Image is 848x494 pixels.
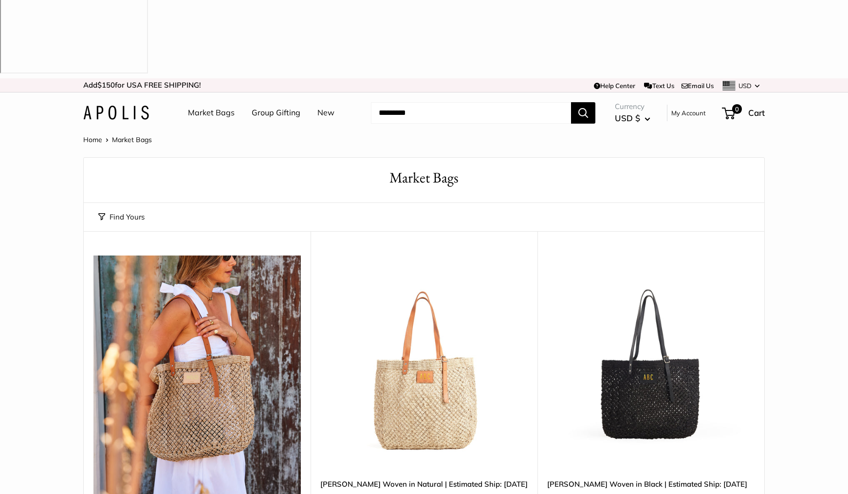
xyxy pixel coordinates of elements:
[738,82,752,90] span: USD
[547,256,755,463] a: Mercado Woven in Black | Estimated Ship: Oct. 19thMercado Woven in Black | Estimated Ship: Oct. 19th
[615,113,640,123] span: USD $
[97,80,115,90] span: $150
[98,167,750,188] h1: Market Bags
[252,106,300,120] a: Group Gifting
[83,106,149,120] img: Apolis
[615,100,650,113] span: Currency
[320,256,528,463] a: Mercado Woven in Natural | Estimated Ship: Oct. 19thMercado Woven in Natural | Estimated Ship: Oc...
[748,108,765,118] span: Cart
[320,256,528,463] img: Mercado Woven in Natural | Estimated Ship: Oct. 19th
[732,104,742,114] span: 0
[682,82,714,90] a: Email Us
[320,478,528,490] a: [PERSON_NAME] Woven in Natural | Estimated Ship: [DATE]
[371,102,571,124] input: Search...
[723,105,765,121] a: 0 Cart
[644,82,674,90] a: Text Us
[83,135,102,144] a: Home
[571,102,595,124] button: Search
[83,77,201,93] a: Add$150for USA FREE SHIPPING!
[615,110,650,126] button: USD $
[83,133,152,146] nav: Breadcrumb
[594,82,635,90] a: Help Center
[98,210,145,224] button: Find Yours
[547,478,755,490] a: [PERSON_NAME] Woven in Black | Estimated Ship: [DATE]
[547,256,755,463] img: Mercado Woven in Black | Estimated Ship: Oct. 19th
[188,106,235,120] a: Market Bags
[317,106,334,120] a: New
[112,135,152,144] span: Market Bags
[671,107,706,119] a: My Account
